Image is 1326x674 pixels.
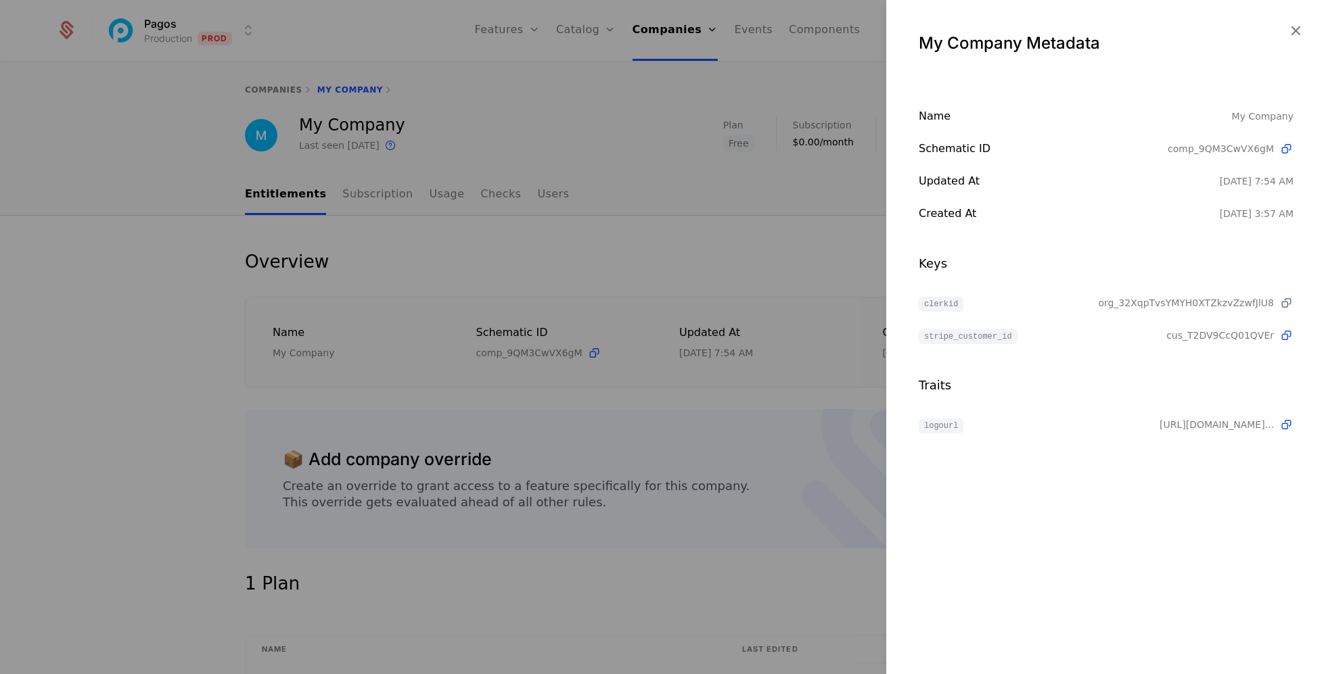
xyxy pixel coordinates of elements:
span: comp_9QM3CwVX6gM [1168,142,1274,155]
div: Traits [919,376,1294,395]
div: Name [919,108,1232,124]
span: https://img.clerk.com/eyJ0eXBlIjoiZGVmYXVsdCIsImlpZCI6Imluc18ycGxRbW02YUY1OFBrT3JYdXJYc2tJcUQxdWg... [1160,419,1274,430]
div: Schematic ID [919,141,1168,157]
span: stripe_customer_id [919,329,1018,344]
span: logourl [919,418,963,433]
span: clerkid [919,297,963,312]
div: 9/11/25, 3:57 AM [1220,207,1294,220]
div: 9/11/25, 7:54 AM [1220,174,1294,188]
div: My Company [1232,108,1294,124]
span: org_32XqpTvsYMYH0XTZkzvZzwfJlU8 [1098,296,1274,310]
div: Keys [919,254,1294,273]
div: Created at [919,206,1220,222]
div: My Company Metadata [919,32,1294,54]
span: [object Object] [1160,418,1274,431]
div: Updated at [919,173,1220,189]
span: cus_T2DV9CcQ01QVEr [1166,329,1274,342]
